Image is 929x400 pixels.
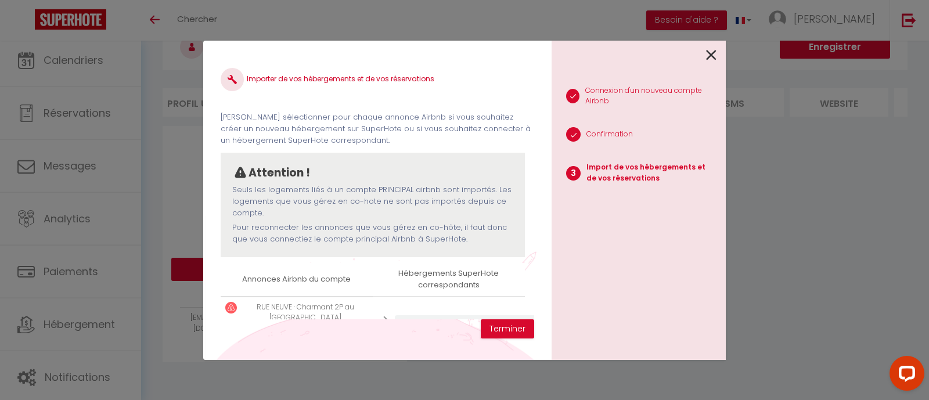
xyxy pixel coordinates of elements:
[232,184,513,219] p: Seuls les logements liés à un compte PRINCIPAL airbnb sont importés. Les logements que vous gérez...
[232,222,513,246] p: Pour reconnecter les annonces que vous gérez en co-hôte, il faut donc que vous connectiez le comp...
[880,351,929,400] iframe: LiveChat chat widget
[373,263,525,296] th: Hébergements SuperHote correspondants
[221,111,534,147] p: [PERSON_NAME] sélectionner pour chaque annonce Airbnb si vous souhaitez créer un nouveau hébergem...
[243,302,368,324] p: RUE NEUVE · Charmant 2P au [GEOGRAPHIC_DATA]
[249,164,310,182] p: Attention !
[566,166,581,181] span: 3
[585,85,716,107] p: Connexion d'un nouveau compte Airbnb
[481,319,534,339] button: Terminer
[586,162,716,184] p: Import de vos hébergements et de vos réservations
[221,68,534,91] h4: Importer de vos hébergements et de vos réservations
[221,263,373,296] th: Annonces Airbnb du compte
[586,129,633,140] p: Confirmation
